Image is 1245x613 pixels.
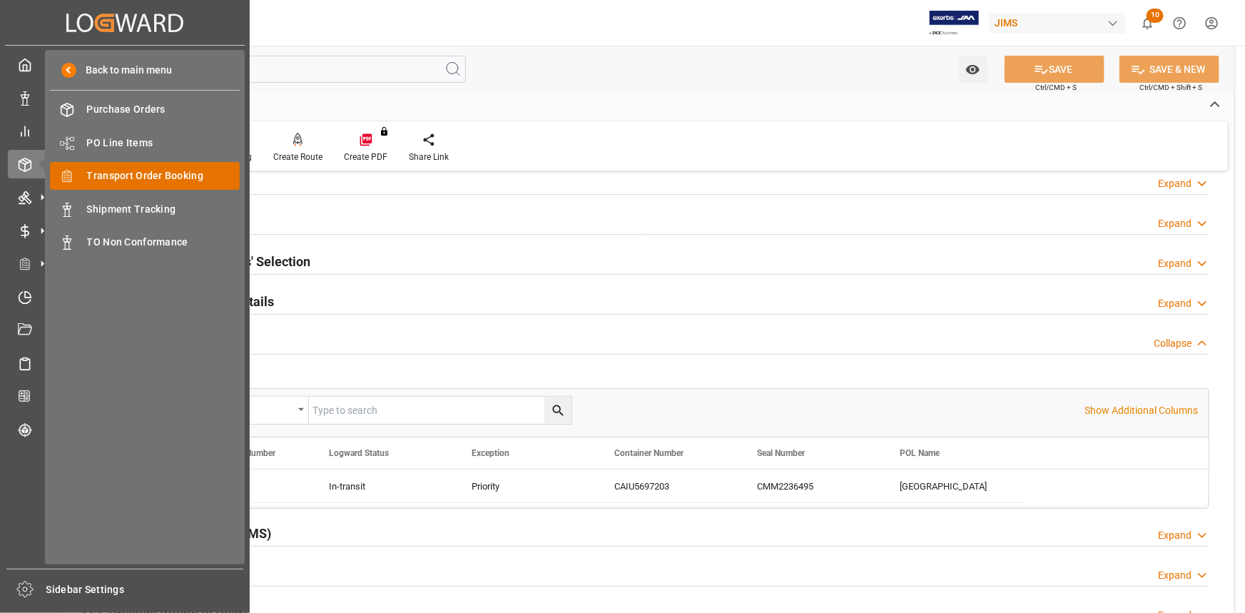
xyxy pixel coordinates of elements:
[8,383,242,410] a: CO2 Calculator
[329,470,437,503] div: In-transit
[409,151,449,163] div: Share Link
[472,470,580,503] div: Priority
[87,136,240,151] span: PO Line Items
[309,397,571,424] input: Type to search
[757,448,805,458] span: Seal Number
[273,151,322,163] div: Create Route
[50,162,240,190] a: Transport Order Booking
[329,448,389,458] span: Logward Status
[8,415,242,443] a: Tracking Shipment
[614,448,684,458] span: Container Number
[1147,9,1164,23] span: 10
[1158,216,1191,231] div: Expand
[1158,296,1191,311] div: Expand
[202,397,309,424] button: open menu
[8,316,242,344] a: Document Management
[989,13,1126,34] div: JIMS
[169,470,1025,503] div: Press SPACE to select this row.
[930,11,979,36] img: Exertis%20JAM%20-%20Email%20Logo.jpg_1722504956.jpg
[8,349,242,377] a: Sailing Schedules
[87,202,240,217] span: Shipment Tracking
[50,96,240,123] a: Purchase Orders
[87,235,240,250] span: TO Non Conformance
[1084,403,1198,418] p: Show Additional Columns
[883,470,1025,502] div: [GEOGRAPHIC_DATA]
[1154,336,1191,351] div: Collapse
[50,128,240,156] a: PO Line Items
[1035,82,1077,93] span: Ctrl/CMD + S
[87,168,240,183] span: Transport Order Booking
[1158,528,1191,543] div: Expand
[1119,56,1219,83] button: SAVE & NEW
[50,195,240,223] a: Shipment Tracking
[900,448,940,458] span: POL Name
[1158,176,1191,191] div: Expand
[50,228,240,256] a: TO Non Conformance
[8,117,242,145] a: My Reports
[8,283,242,310] a: Timeslot Management V2
[8,51,242,78] a: My Cockpit
[76,63,173,78] span: Back to main menu
[544,397,571,424] button: search button
[8,83,242,111] a: Data Management
[1139,82,1202,93] span: Ctrl/CMD + Shift + S
[1132,7,1164,39] button: show 10 new notifications
[1005,56,1104,83] button: SAVE
[958,56,987,83] button: open menu
[87,102,240,117] span: Purchase Orders
[209,400,293,416] div: Equals
[66,56,466,83] input: Search Fields
[989,9,1132,36] button: JIMS
[472,448,509,458] span: Exception
[46,582,244,597] span: Sidebar Settings
[597,470,740,502] div: CAIU5697203
[1158,256,1191,271] div: Expand
[740,470,883,502] div: CMM2236495
[1158,568,1191,583] div: Expand
[1164,7,1196,39] button: Help Center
